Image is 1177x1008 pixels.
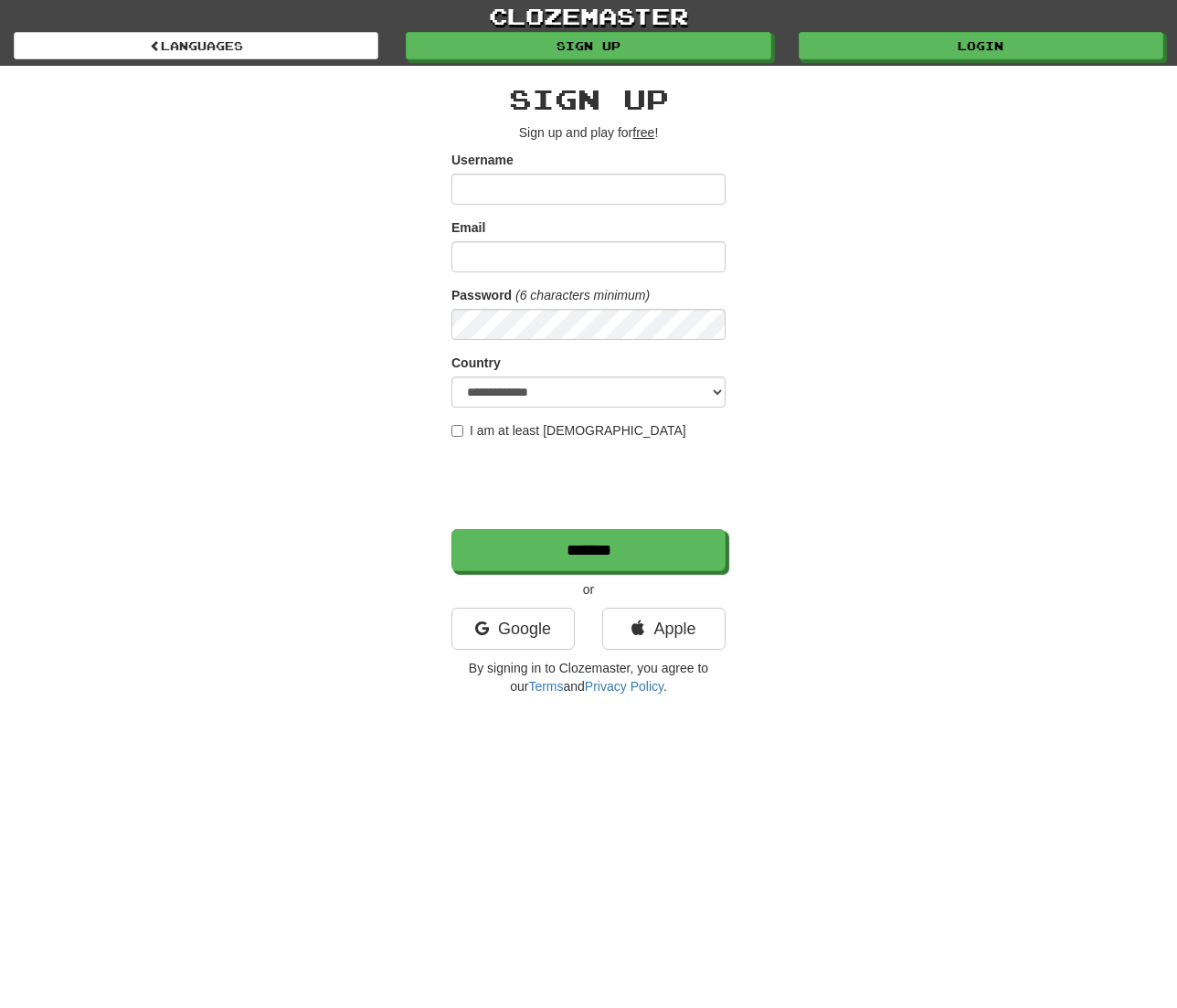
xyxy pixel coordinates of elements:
[451,421,686,440] label: I am at least [DEMOGRAPHIC_DATA]
[406,32,770,59] a: Sign up
[451,425,463,437] input: I am at least [DEMOGRAPHIC_DATA]
[451,218,485,237] label: Email
[451,580,726,599] p: or
[451,286,512,304] label: Password
[632,125,654,140] u: free
[451,151,514,169] label: Username
[528,679,563,694] a: Terms
[799,32,1163,59] a: Login
[451,123,726,142] p: Sign up and play for !
[602,608,726,650] a: Apple
[451,354,501,372] label: Country
[451,449,729,520] iframe: reCAPTCHA
[451,659,726,695] p: By signing in to Clozemaster, you agree to our and .
[451,608,575,650] a: Google
[585,679,663,694] a: Privacy Policy
[515,288,650,302] em: (6 characters minimum)
[14,32,378,59] a: Languages
[451,84,726,114] h2: Sign up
